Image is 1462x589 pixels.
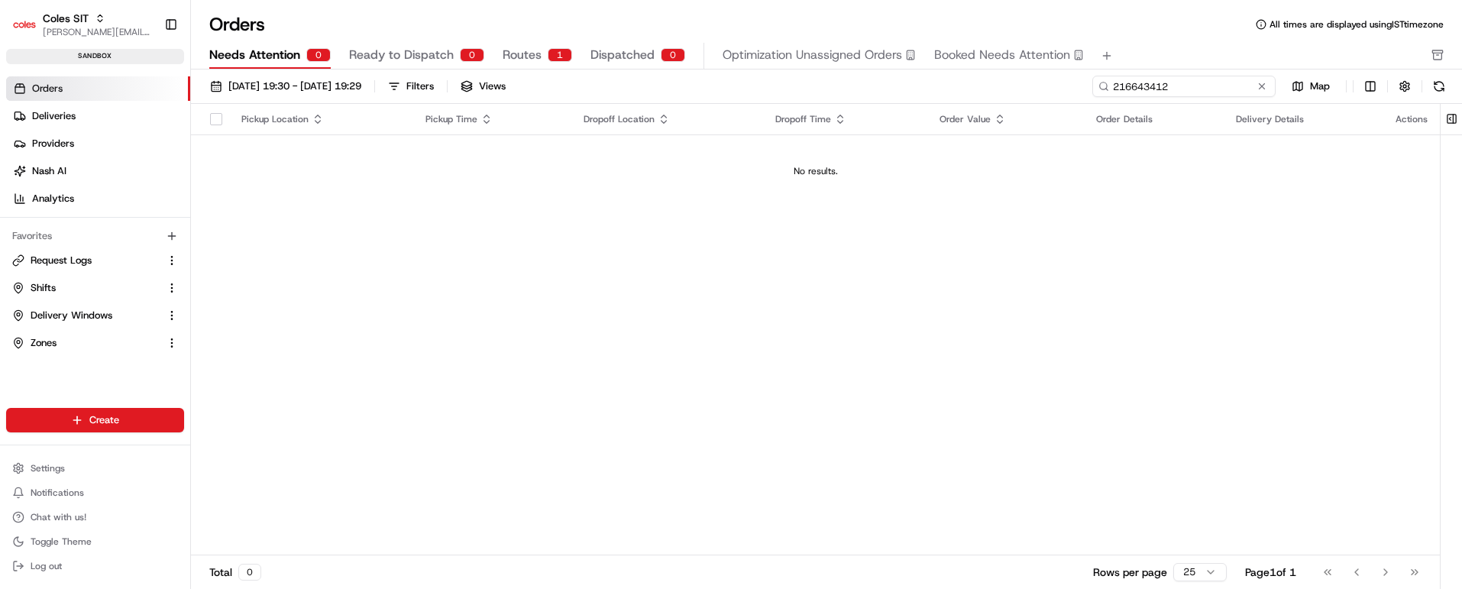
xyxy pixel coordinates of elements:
[12,309,160,322] a: Delivery Windows
[108,258,185,270] a: Powered byPylon
[1245,565,1296,580] div: Page 1 of 1
[209,46,300,64] span: Needs Attention
[6,506,184,528] button: Chat with us!
[6,276,184,300] button: Shifts
[934,46,1070,64] span: Booked Needs Attention
[6,555,184,577] button: Log out
[52,161,193,173] div: We're available if you need us!
[1236,113,1371,125] div: Delivery Details
[32,137,74,150] span: Providers
[6,531,184,552] button: Toggle Theme
[9,215,123,243] a: 📗Knowledge Base
[129,223,141,235] div: 💻
[32,82,63,95] span: Orders
[548,48,572,62] div: 1
[454,76,513,97] button: Views
[89,413,119,427] span: Create
[31,511,86,523] span: Chat with us!
[15,61,278,86] p: Welcome 👋
[31,336,57,350] span: Zones
[12,281,160,295] a: Shifts
[6,104,190,128] a: Deliveries
[460,48,484,62] div: 0
[6,131,190,156] a: Providers
[1096,113,1211,125] div: Order Details
[40,99,252,115] input: Clear
[144,222,245,237] span: API Documentation
[723,46,902,64] span: Optimization Unassigned Orders
[31,254,92,267] span: Request Logs
[43,26,152,38] button: [PERSON_NAME][EMAIL_ADDRESS][PERSON_NAME][PERSON_NAME][DOMAIN_NAME]
[6,186,190,211] a: Analytics
[590,46,655,64] span: Dispatched
[32,192,74,206] span: Analytics
[15,15,46,46] img: Nash
[123,215,251,243] a: 💻API Documentation
[6,76,190,101] a: Orders
[584,113,750,125] div: Dropoff Location
[6,458,184,479] button: Settings
[381,76,441,97] button: Filters
[479,79,506,93] span: Views
[406,79,434,93] div: Filters
[197,165,1434,177] div: No results.
[12,336,160,350] a: Zones
[6,49,184,64] div: sandbox
[1310,79,1330,93] span: Map
[12,254,160,267] a: Request Logs
[1093,565,1167,580] p: Rows per page
[31,560,62,572] span: Log out
[32,109,76,123] span: Deliveries
[32,164,66,178] span: Nash AI
[12,12,37,37] img: Coles SIT
[6,224,184,248] div: Favorites
[260,150,278,169] button: Start new chat
[238,564,261,581] div: 0
[203,76,368,97] button: [DATE] 19:30 - [DATE] 19:29
[6,408,184,432] button: Create
[503,46,542,64] span: Routes
[31,462,65,474] span: Settings
[43,11,89,26] button: Coles SIT
[306,48,331,62] div: 0
[228,79,361,93] span: [DATE] 19:30 - [DATE] 19:29
[6,331,184,355] button: Zones
[775,113,916,125] div: Dropoff Time
[6,303,184,328] button: Delivery Windows
[31,281,56,295] span: Shifts
[1396,113,1428,125] div: Actions
[1270,18,1444,31] span: All times are displayed using IST timezone
[349,46,454,64] span: Ready to Dispatch
[1092,76,1276,97] input: Type to search
[6,159,190,183] a: Nash AI
[31,222,117,237] span: Knowledge Base
[15,223,27,235] div: 📗
[15,146,43,173] img: 1736555255976-a54dd68f-1ca7-489b-9aae-adbdc363a1c4
[6,6,158,43] button: Coles SITColes SIT[PERSON_NAME][EMAIL_ADDRESS][PERSON_NAME][PERSON_NAME][DOMAIN_NAME]
[6,248,184,273] button: Request Logs
[31,309,112,322] span: Delivery Windows
[209,12,265,37] h1: Orders
[209,564,261,581] div: Total
[241,113,401,125] div: Pickup Location
[661,48,685,62] div: 0
[6,482,184,503] button: Notifications
[52,146,251,161] div: Start new chat
[1428,76,1450,97] button: Refresh
[425,113,559,125] div: Pickup Time
[940,113,1072,125] div: Order Value
[31,487,84,499] span: Notifications
[152,259,185,270] span: Pylon
[1282,77,1340,95] button: Map
[31,536,92,548] span: Toggle Theme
